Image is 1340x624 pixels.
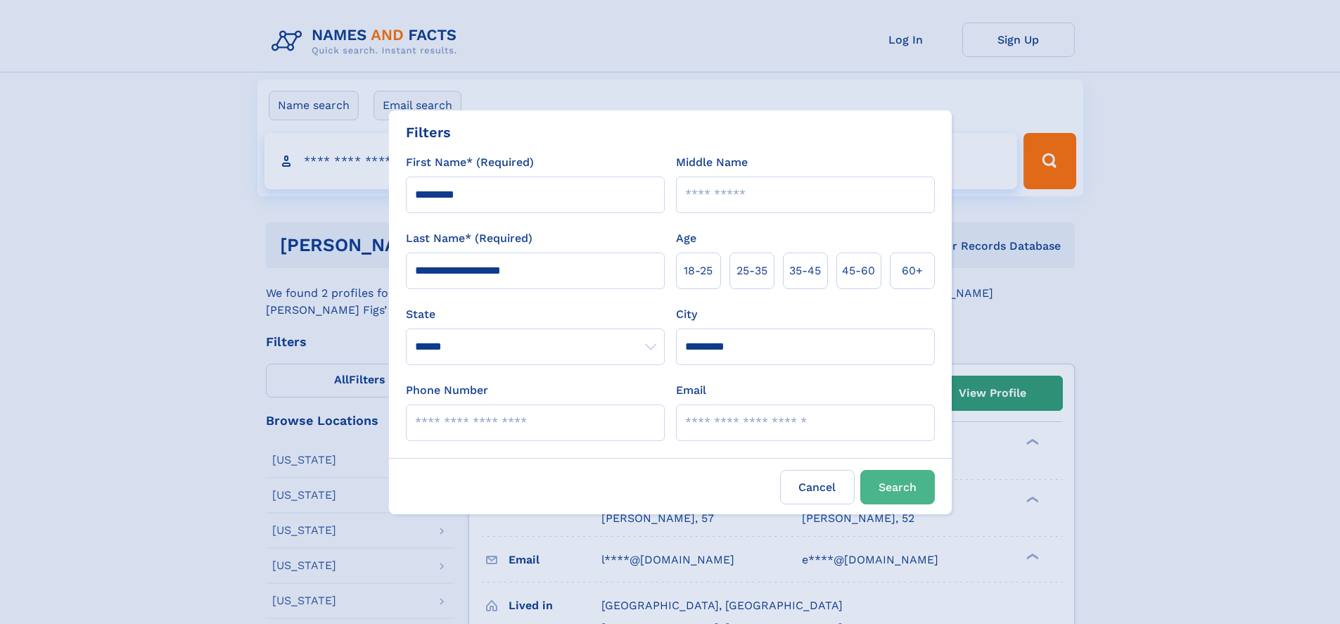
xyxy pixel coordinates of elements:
label: State [406,306,665,323]
label: Cancel [780,470,855,504]
span: 18‑25 [684,262,713,279]
label: Last Name* (Required) [406,230,532,247]
button: Search [860,470,935,504]
label: Email [676,382,706,399]
label: City [676,306,697,323]
label: Phone Number [406,382,488,399]
span: 60+ [902,262,923,279]
span: 45‑60 [842,262,875,279]
span: 25‑35 [736,262,767,279]
div: Filters [406,122,451,143]
label: Middle Name [676,154,748,171]
span: 35‑45 [789,262,821,279]
label: First Name* (Required) [406,154,534,171]
label: Age [676,230,696,247]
